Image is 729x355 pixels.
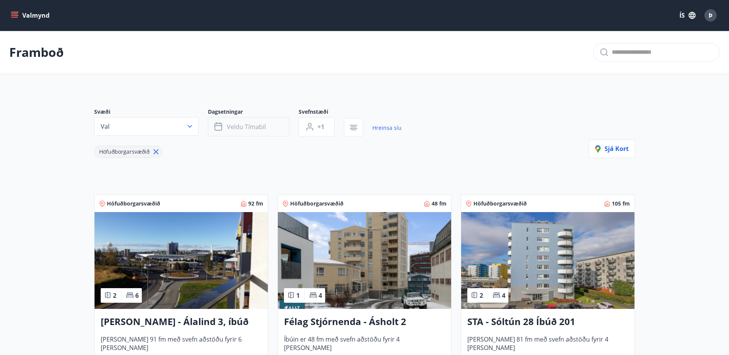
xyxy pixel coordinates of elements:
img: Paella dish [95,212,268,309]
h3: [PERSON_NAME] - Álalind 3, íbúð 307 [101,315,262,329]
span: Val [101,122,110,131]
span: Svefnstæði [299,108,344,117]
button: Veldu tímabil [208,117,289,136]
span: Þ [709,11,712,20]
span: Höfuðborgarsvæðið [290,200,344,207]
span: Höfuðborgarsvæðið [107,200,160,207]
h3: STA - Sóltún 28 Íbúð 201 [467,315,628,329]
span: Veldu tímabil [227,123,266,131]
span: 4 [502,291,505,300]
span: Svæði [94,108,208,117]
img: Paella dish [461,212,634,309]
button: +1 [299,117,335,136]
span: 105 fm [612,200,630,207]
button: Val [94,117,199,136]
span: 92 fm [248,200,263,207]
div: Höfuðborgarsvæðið [94,146,163,158]
span: Höfuðborgarsvæðið [473,200,527,207]
button: Sjá kort [589,139,635,158]
p: Framboð [9,44,64,61]
span: Sjá kort [595,144,629,153]
button: ÍS [675,8,700,22]
span: 6 [135,291,139,300]
span: 1 [296,291,300,300]
span: Dagsetningar [208,108,299,117]
span: 2 [480,291,483,300]
span: 4 [319,291,322,300]
button: menu [9,8,53,22]
a: Hreinsa síu [372,119,402,136]
h3: Félag Stjórnenda - Ásholt 2 [284,315,445,329]
img: Paella dish [278,212,451,309]
span: 2 [113,291,116,300]
span: Höfuðborgarsvæðið [99,148,149,155]
button: Þ [701,6,720,25]
span: 48 fm [432,200,447,207]
span: +1 [317,123,324,131]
